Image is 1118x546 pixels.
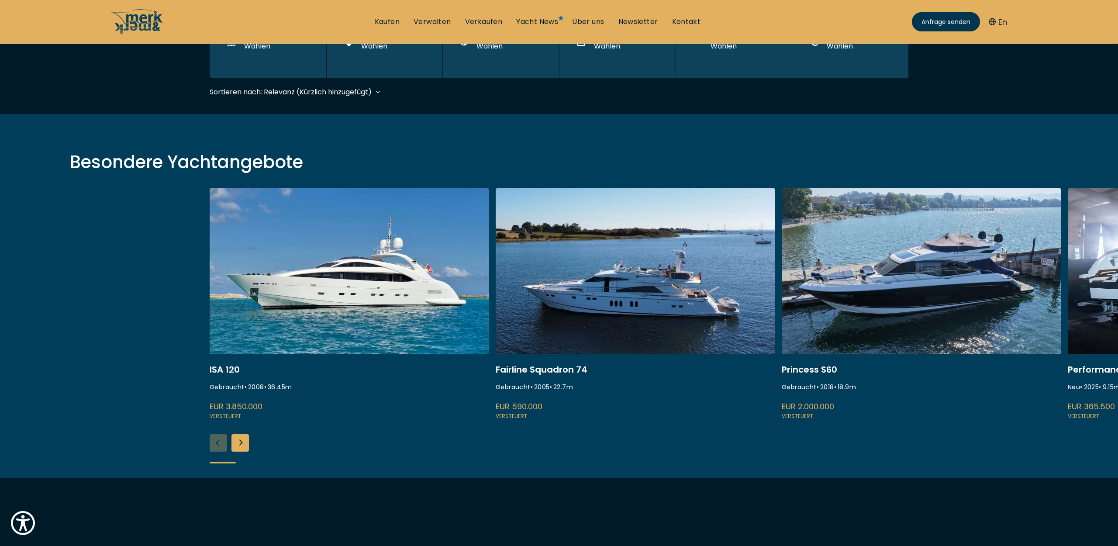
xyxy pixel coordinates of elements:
[414,17,451,27] a: Verwalten
[210,86,372,97] div: Sortieren nach: Relevanz (Kürzlich hinzugefügt)
[9,509,37,537] button: Show Accessibility Preferences
[375,17,400,27] a: Kaufen
[231,434,249,452] div: Next slide
[912,12,980,31] a: Anfrage senden
[618,17,658,27] a: Newsletter
[711,41,737,52] div: Wählen
[476,41,506,52] div: Wählen
[827,41,853,52] div: Wählen
[465,17,503,27] a: Verkaufen
[244,41,270,52] div: Wählen
[672,17,701,27] a: Kontakt
[572,17,604,27] a: Über uns
[361,41,387,52] div: Wählen
[989,16,1007,28] button: En
[594,41,621,52] div: Wählen
[516,17,558,27] a: Yacht News
[921,17,970,27] span: Anfrage senden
